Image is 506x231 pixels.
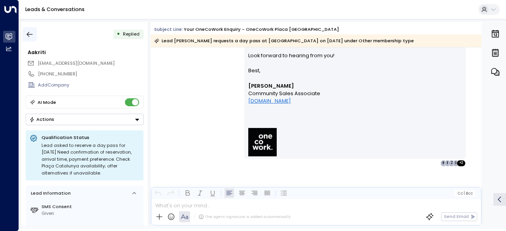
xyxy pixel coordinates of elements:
[457,191,473,195] span: Cc Bcc
[184,26,339,33] div: Your OneCoWork Enquiry - OneCoWork Placa [GEOGRAPHIC_DATA]
[248,90,320,97] span: Community Sales Associate
[455,190,475,196] button: Cc|Bcc
[457,160,466,166] div: + 2
[154,26,183,32] span: Subject Line:
[26,114,143,125] button: Actions
[448,160,455,166] div: 2
[248,97,291,105] a: [DOMAIN_NAME]
[154,37,414,45] div: Lead [PERSON_NAME] requests a day pass at [GEOGRAPHIC_DATA] on [DATE] under Other membership type
[42,210,141,217] div: Given
[248,67,261,74] font: Best,
[38,82,143,88] div: AddCompany
[453,160,459,166] div: S
[28,190,71,197] div: Lead Information
[25,6,85,13] a: Leads & Conversations
[248,67,462,156] div: Signature
[26,114,143,125] div: Button group with a nested menu
[38,98,56,106] div: AI Mode
[153,188,163,198] button: Undo
[123,31,140,37] span: Replied
[198,214,291,220] div: The agent signature is added automatically
[42,203,141,210] label: SMS Consent
[38,60,115,66] span: [EMAIL_ADDRESS][DOMAIN_NAME]
[248,83,294,89] font: [PERSON_NAME]
[117,28,120,40] div: •
[42,134,140,141] p: Qualification Status
[464,191,465,195] span: |
[166,188,176,198] button: Redo
[28,49,143,56] div: Aakriti
[38,60,115,67] span: aakritimlhtr@outlook.com
[38,71,143,77] div: [PHONE_NUMBER]
[440,160,447,166] div: B
[444,160,451,166] div: E
[29,116,54,122] div: Actions
[42,142,140,177] div: Lead asked to reserve a day pass for [DATE] Need confirmation of reservation, arrival time, payme...
[248,128,277,156] img: AIorK4xOi9L-TxqZys8nm30q7NM4PaHQuHpY2N18wI2mX07Vp7NRfDa21a-pzuElWnm58ZWD-VRCOdtoOets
